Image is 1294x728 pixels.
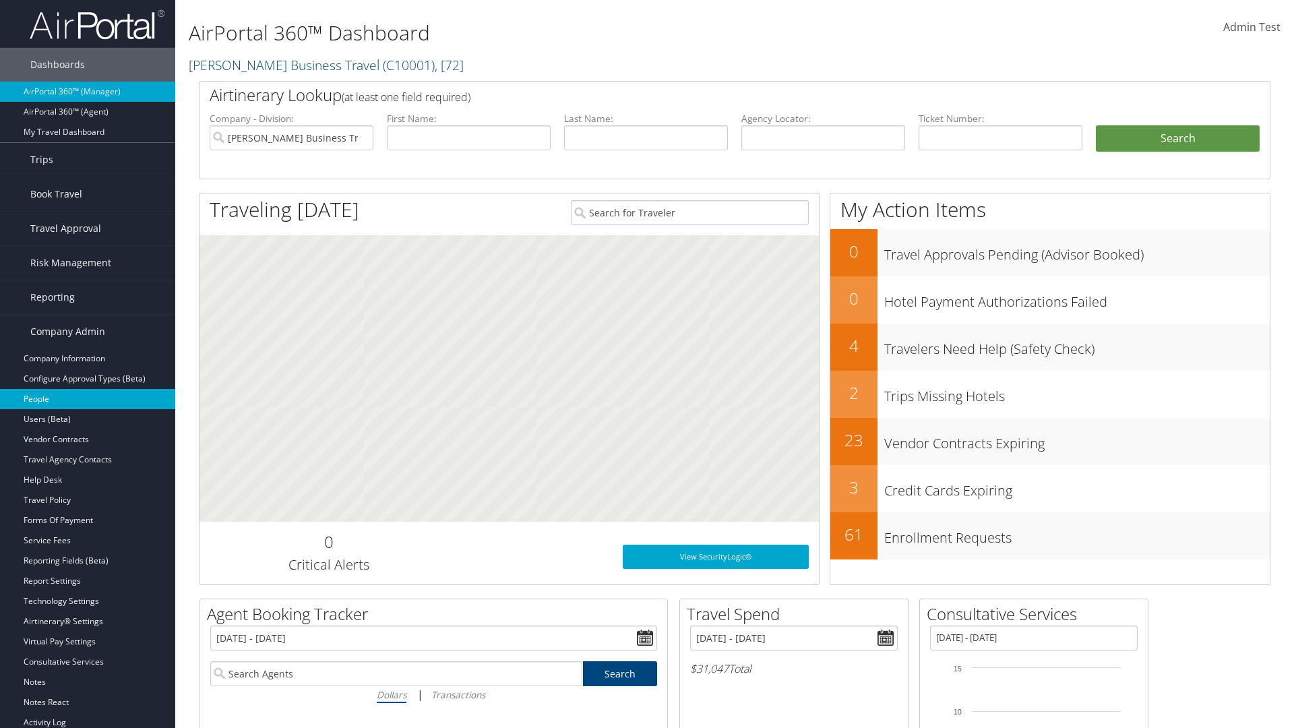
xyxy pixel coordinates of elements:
input: Search Agents [210,661,582,686]
label: Ticket Number: [919,112,1082,125]
a: Admin Test [1223,7,1281,49]
i: Transactions [431,688,485,701]
a: 61Enrollment Requests [830,512,1270,559]
span: Trips [30,143,53,177]
h1: Traveling [DATE] [210,195,359,224]
h3: Credit Cards Expiring [884,475,1270,500]
h2: Agent Booking Tracker [207,603,667,626]
span: , [ 72 ] [435,56,464,74]
h3: Travel Approvals Pending (Advisor Booked) [884,239,1270,264]
span: Company Admin [30,315,105,348]
a: Search [583,661,658,686]
span: Travel Approval [30,212,101,245]
h3: Hotel Payment Authorizations Failed [884,286,1270,311]
button: Search [1096,125,1260,152]
a: 2Trips Missing Hotels [830,371,1270,418]
h1: My Action Items [830,195,1270,224]
span: Reporting [30,280,75,314]
span: $31,047 [690,661,729,676]
span: Book Travel [30,177,82,211]
a: 4Travelers Need Help (Safety Check) [830,324,1270,371]
span: Risk Management [30,246,111,280]
h2: 0 [830,287,877,310]
h3: Travelers Need Help (Safety Check) [884,333,1270,359]
a: 0Travel Approvals Pending (Advisor Booked) [830,229,1270,276]
h2: 3 [830,476,877,499]
a: 23Vendor Contracts Expiring [830,418,1270,465]
h3: Enrollment Requests [884,522,1270,547]
label: First Name: [387,112,551,125]
h2: 23 [830,429,877,452]
a: View SecurityLogic® [623,545,809,569]
h3: Trips Missing Hotels [884,380,1270,406]
input: Search for Traveler [571,200,809,225]
span: Admin Test [1223,20,1281,34]
h2: Travel Spend [687,603,908,626]
h1: AirPortal 360™ Dashboard [189,19,917,47]
span: (at least one field required) [342,90,470,104]
h2: 4 [830,334,877,357]
h3: Critical Alerts [210,555,448,574]
a: 3Credit Cards Expiring [830,465,1270,512]
h2: 0 [830,240,877,263]
div: | [210,686,657,703]
label: Agency Locator: [741,112,905,125]
h2: Airtinerary Lookup [210,84,1171,107]
span: ( C10001 ) [383,56,435,74]
label: Company - Division: [210,112,373,125]
img: airportal-logo.png [30,9,164,40]
span: Dashboards [30,48,85,82]
h2: 61 [830,523,877,546]
tspan: 10 [954,708,962,716]
a: 0Hotel Payment Authorizations Failed [830,276,1270,324]
h3: Vendor Contracts Expiring [884,427,1270,453]
h6: Total [690,661,898,676]
h2: Consultative Services [927,603,1148,626]
label: Last Name: [564,112,728,125]
h2: 2 [830,382,877,404]
h2: 0 [210,530,448,553]
i: Dollars [377,688,406,701]
a: [PERSON_NAME] Business Travel [189,56,464,74]
tspan: 15 [954,665,962,673]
